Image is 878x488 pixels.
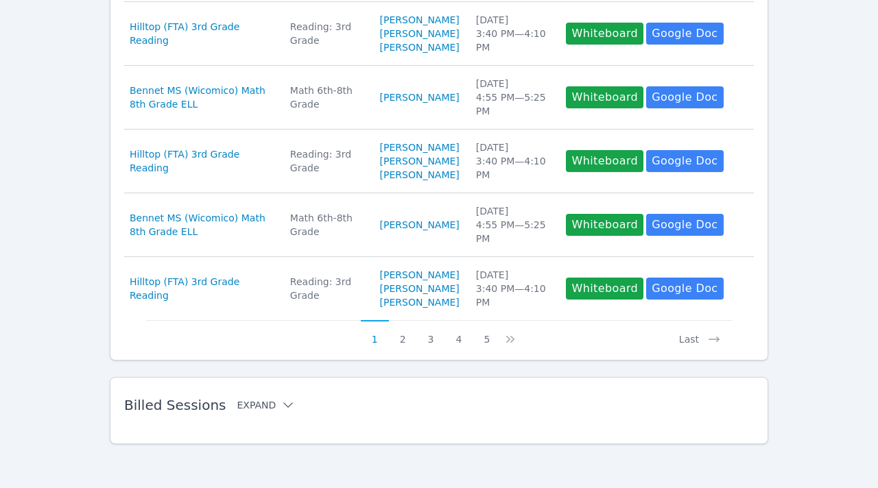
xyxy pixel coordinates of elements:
[124,66,754,130] tr: Bennet MS (Wicomico) Math 8th Grade ELLMath 6th-8th Grade[PERSON_NAME][DATE]4:55 PM—5:25 PMWhiteb...
[361,320,389,346] button: 1
[646,23,723,45] a: Google Doc
[130,20,274,47] a: Hilltop (FTA) 3rd Grade Reading
[380,218,460,232] a: [PERSON_NAME]
[380,90,460,104] a: [PERSON_NAME]
[417,320,445,346] button: 3
[124,193,754,257] tr: Bennet MS (Wicomico) Math 8th Grade ELLMath 6th-8th Grade[PERSON_NAME][DATE]4:55 PM—5:25 PMWhiteb...
[290,147,364,175] div: Reading: 3rd Grade
[124,2,754,66] tr: Hilltop (FTA) 3rd Grade ReadingReading: 3rd Grade[PERSON_NAME][PERSON_NAME][PERSON_NAME][DATE]3:4...
[130,275,274,302] a: Hilltop (FTA) 3rd Grade Reading
[130,211,274,239] a: Bennet MS (Wicomico) Math 8th Grade ELL
[290,211,364,239] div: Math 6th-8th Grade
[389,320,417,346] button: 2
[646,278,723,300] a: Google Doc
[124,257,754,320] tr: Hilltop (FTA) 3rd Grade ReadingReading: 3rd Grade[PERSON_NAME][PERSON_NAME][PERSON_NAME][DATE]3:4...
[646,86,723,108] a: Google Doc
[380,154,460,168] a: [PERSON_NAME]
[130,84,274,111] a: Bennet MS (Wicomico) Math 8th Grade ELL
[668,320,732,346] button: Last
[380,295,460,309] a: [PERSON_NAME]
[473,320,501,346] button: 5
[290,84,364,111] div: Math 6th-8th Grade
[380,40,460,54] a: [PERSON_NAME]
[476,204,550,245] div: [DATE] 4:55 PM — 5:25 PM
[444,320,473,346] button: 4
[646,214,723,236] a: Google Doc
[476,268,550,309] div: [DATE] 3:40 PM — 4:10 PM
[566,150,643,172] button: Whiteboard
[566,278,643,300] button: Whiteboard
[476,13,550,54] div: [DATE] 3:40 PM — 4:10 PM
[476,77,550,118] div: [DATE] 4:55 PM — 5:25 PM
[380,141,460,154] a: [PERSON_NAME]
[646,150,723,172] a: Google Doc
[124,130,754,193] tr: Hilltop (FTA) 3rd Grade ReadingReading: 3rd Grade[PERSON_NAME][PERSON_NAME][PERSON_NAME][DATE]3:4...
[380,13,460,27] a: [PERSON_NAME]
[566,86,643,108] button: Whiteboard
[380,27,460,40] a: [PERSON_NAME]
[290,275,364,302] div: Reading: 3rd Grade
[237,398,295,412] button: Expand
[124,397,226,413] span: Billed Sessions
[380,168,460,182] a: [PERSON_NAME]
[380,282,460,295] a: [PERSON_NAME]
[566,23,643,45] button: Whiteboard
[476,141,550,182] div: [DATE] 3:40 PM — 4:10 PM
[566,214,643,236] button: Whiteboard
[380,268,460,282] a: [PERSON_NAME]
[130,147,274,175] a: Hilltop (FTA) 3rd Grade Reading
[290,20,364,47] div: Reading: 3rd Grade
